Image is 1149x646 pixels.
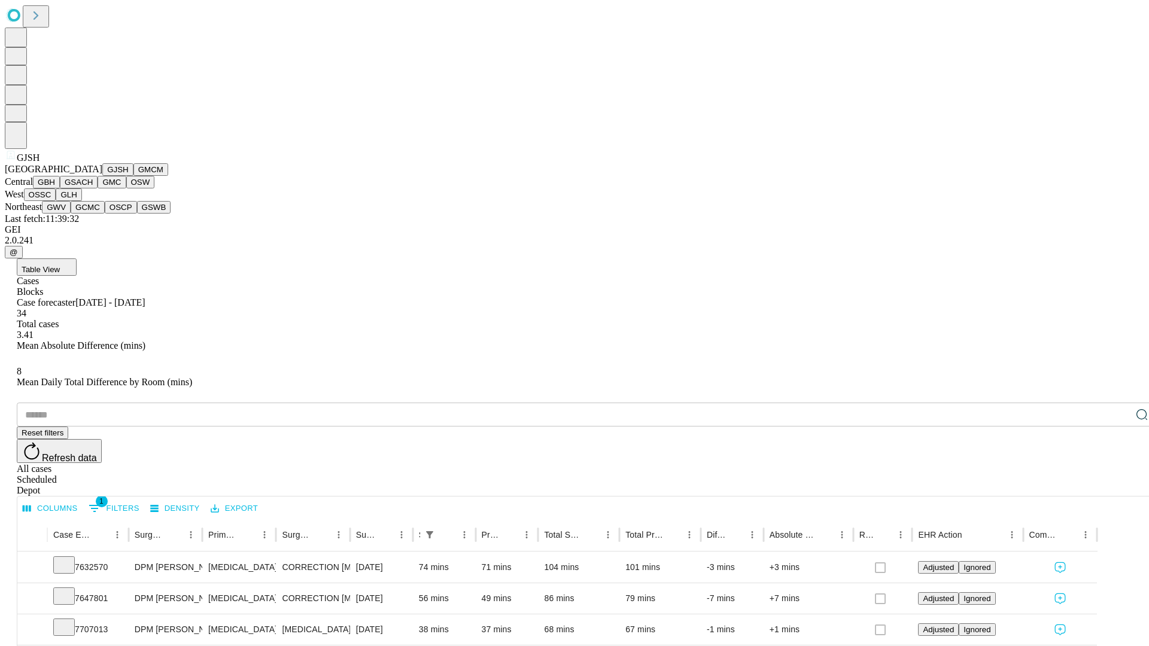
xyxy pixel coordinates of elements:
button: @ [5,246,23,258]
div: 38 mins [419,614,470,645]
button: Sort [439,526,456,543]
div: 68 mins [544,614,613,645]
button: Ignored [959,561,995,574]
div: [MEDICAL_DATA] COMPLETE EXCISION 5TH [MEDICAL_DATA] HEAD [282,614,344,645]
button: Sort [727,526,744,543]
div: Absolute Difference [770,530,816,540]
div: [MEDICAL_DATA] [208,552,270,583]
span: 3.41 [17,330,34,340]
button: Export [208,499,261,518]
button: Menu [330,526,347,543]
button: GMC [98,176,126,188]
button: Menu [744,526,761,543]
button: Density [147,499,203,518]
span: @ [10,248,18,257]
span: Last fetch: 11:39:32 [5,214,79,224]
button: Sort [501,526,518,543]
button: OSW [126,176,155,188]
button: GSWB [137,201,171,214]
div: 74 mins [419,552,470,583]
span: Reset filters [22,428,63,437]
span: Mean Absolute Difference (mins) [17,340,145,351]
button: Sort [963,526,980,543]
button: Sort [664,526,681,543]
button: Expand [23,620,41,641]
button: Menu [456,526,473,543]
div: [MEDICAL_DATA] [208,583,270,614]
button: Select columns [20,499,81,518]
button: Expand [23,589,41,610]
div: Surgery Name [282,530,312,540]
button: Adjusted [918,623,959,636]
span: GJSH [17,153,39,163]
div: -3 mins [707,552,758,583]
button: Sort [817,526,834,543]
span: Adjusted [923,563,954,572]
button: GWV [42,201,71,214]
button: Show filters [86,499,142,518]
button: Sort [1060,526,1077,543]
button: Adjusted [918,561,959,574]
div: 56 mins [419,583,470,614]
span: Adjusted [923,625,954,634]
div: 7632570 [53,552,123,583]
button: Menu [518,526,535,543]
button: Menu [600,526,616,543]
button: Reset filters [17,426,68,439]
div: DPM [PERSON_NAME] [PERSON_NAME] [135,614,196,645]
span: [GEOGRAPHIC_DATA] [5,164,102,174]
button: GSACH [60,176,98,188]
div: Total Predicted Duration [625,530,663,540]
div: 1 active filter [421,526,438,543]
div: Total Scheduled Duration [544,530,582,540]
div: CORRECTION [MEDICAL_DATA], [MEDICAL_DATA] [MEDICAL_DATA] [282,552,344,583]
div: +3 mins [770,552,847,583]
div: DPM [PERSON_NAME] [PERSON_NAME] [135,552,196,583]
button: Show filters [421,526,438,543]
button: Sort [166,526,183,543]
button: Sort [314,526,330,543]
div: Resolved in EHR [859,530,875,540]
button: Expand [23,557,41,578]
div: 7707013 [53,614,123,645]
span: Refresh data [42,453,97,463]
button: GMCM [133,163,168,176]
div: Difference [707,530,726,540]
button: Sort [239,526,256,543]
span: 1 [96,495,108,507]
button: Refresh data [17,439,102,463]
div: 79 mins [625,583,695,614]
button: Sort [583,526,600,543]
button: GCMC [71,201,105,214]
button: Menu [109,526,126,543]
span: Case forecaster [17,297,75,307]
span: Northeast [5,202,42,212]
div: 101 mins [625,552,695,583]
span: Ignored [963,563,990,572]
button: Menu [183,526,199,543]
button: Sort [876,526,892,543]
button: OSSC [24,188,56,201]
div: [MEDICAL_DATA] [208,614,270,645]
span: 8 [17,366,22,376]
div: Case Epic Id [53,530,91,540]
span: Mean Daily Total Difference by Room (mins) [17,377,192,387]
button: Menu [1004,526,1020,543]
div: +7 mins [770,583,847,614]
div: [DATE] [356,583,407,614]
div: Primary Service [208,530,238,540]
div: 2.0.241 [5,235,1144,246]
span: Central [5,176,33,187]
button: Table View [17,258,77,276]
button: Ignored [959,623,995,636]
button: GLH [56,188,81,201]
div: 49 mins [482,583,533,614]
button: Menu [892,526,909,543]
span: 34 [17,308,26,318]
span: West [5,189,24,199]
div: Comments [1029,530,1059,540]
button: Sort [376,526,393,543]
span: Table View [22,265,60,274]
div: [DATE] [356,552,407,583]
button: Ignored [959,592,995,605]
